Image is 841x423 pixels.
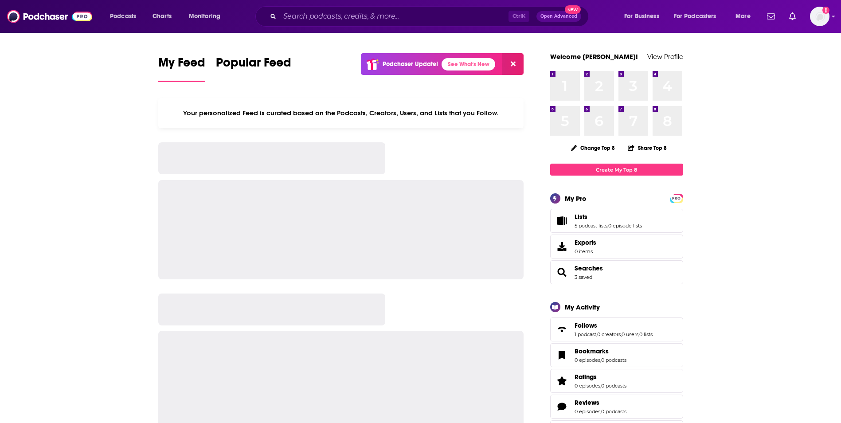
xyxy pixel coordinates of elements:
span: Open Advanced [540,14,577,19]
a: My Feed [158,55,205,82]
span: Searches [550,260,683,284]
a: 5 podcast lists [575,223,607,229]
span: More [735,10,751,23]
a: View Profile [647,52,683,61]
div: My Pro [565,194,587,203]
a: Searches [553,266,571,278]
span: Reviews [550,395,683,419]
span: Reviews [575,399,599,407]
span: Ctrl K [509,11,529,22]
span: Logged in as TinaPugh [810,7,829,26]
span: Ratings [575,373,597,381]
a: Ratings [575,373,626,381]
span: , [600,383,601,389]
span: Bookmarks [575,347,609,355]
a: 0 episodes [575,383,600,389]
span: Monitoring [189,10,220,23]
div: My Activity [565,303,600,311]
span: For Business [624,10,659,23]
a: Follows [553,323,571,336]
a: Ratings [553,375,571,387]
span: , [600,357,601,363]
a: See What's New [442,58,495,70]
a: 0 podcasts [601,408,626,415]
span: 0 items [575,248,596,255]
a: 0 creators [597,331,621,337]
button: open menu [668,9,729,23]
div: Search podcasts, credits, & more... [264,6,597,27]
a: 0 episodes [575,357,600,363]
span: Charts [153,10,172,23]
span: Follows [550,317,683,341]
div: Your personalized Feed is curated based on the Podcasts, Creators, Users, and Lists that you Follow. [158,98,524,128]
a: 0 podcasts [601,383,626,389]
a: 0 episode lists [608,223,642,229]
a: 3 saved [575,274,592,280]
a: Bookmarks [575,347,626,355]
a: Welcome [PERSON_NAME]! [550,52,638,61]
p: Podchaser Update! [383,60,438,68]
span: Exports [553,240,571,253]
span: Popular Feed [216,55,291,75]
a: Lists [575,213,642,221]
a: 0 lists [639,331,653,337]
button: open menu [183,9,232,23]
button: open menu [729,9,762,23]
button: Change Top 8 [566,142,621,153]
a: Lists [553,215,571,227]
a: Show notifications dropdown [786,9,799,24]
a: Charts [147,9,177,23]
span: Follows [575,321,597,329]
span: , [600,408,601,415]
a: Searches [575,264,603,272]
span: Lists [550,209,683,233]
svg: Add a profile image [822,7,829,14]
input: Search podcasts, credits, & more... [280,9,509,23]
a: Follows [575,321,653,329]
span: New [565,5,581,14]
a: 0 podcasts [601,357,626,363]
span: PRO [671,195,682,202]
span: Ratings [550,369,683,393]
button: Open AdvancedNew [536,11,581,22]
a: Bookmarks [553,349,571,361]
a: 0 episodes [575,408,600,415]
span: My Feed [158,55,205,75]
a: PRO [671,195,682,201]
img: Podchaser - Follow, Share and Rate Podcasts [7,8,92,25]
button: Show profile menu [810,7,829,26]
a: Create My Top 8 [550,164,683,176]
a: Reviews [553,400,571,413]
span: Exports [575,239,596,247]
span: , [596,331,597,337]
a: Popular Feed [216,55,291,82]
a: 0 users [622,331,638,337]
span: Podcasts [110,10,136,23]
img: User Profile [810,7,829,26]
span: Bookmarks [550,343,683,367]
span: , [621,331,622,337]
a: 1 podcast [575,331,596,337]
button: open menu [618,9,670,23]
button: open menu [104,9,148,23]
a: Exports [550,235,683,258]
span: For Podcasters [674,10,716,23]
a: Show notifications dropdown [763,9,778,24]
a: Reviews [575,399,626,407]
button: Share Top 8 [627,139,667,157]
span: Lists [575,213,587,221]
